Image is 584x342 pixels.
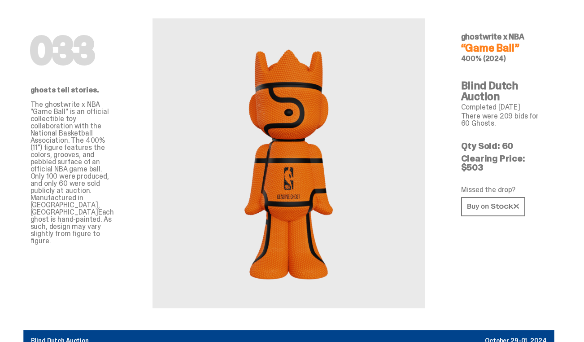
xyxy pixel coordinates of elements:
[461,113,547,127] p: There were 209 bids for 60 Ghosts.
[235,40,342,287] img: NBA&ldquo;Game Ball&rdquo;
[461,141,547,150] p: Qty Sold: 60
[461,104,547,111] p: Completed [DATE]
[461,80,547,102] h4: Blind Dutch Auction
[461,43,547,53] h4: “Game Ball”
[31,87,117,94] p: ghosts tell stories.
[461,54,506,63] span: 400% (2024)
[461,154,547,172] p: Clearing Price: $503
[461,31,524,42] span: ghostwrite x NBA
[31,33,117,69] h1: 033
[31,101,117,245] p: The ghostwrite x NBA "Game Ball" is an official collectible toy collaboration with the National B...
[461,186,547,193] p: Missed the drop?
